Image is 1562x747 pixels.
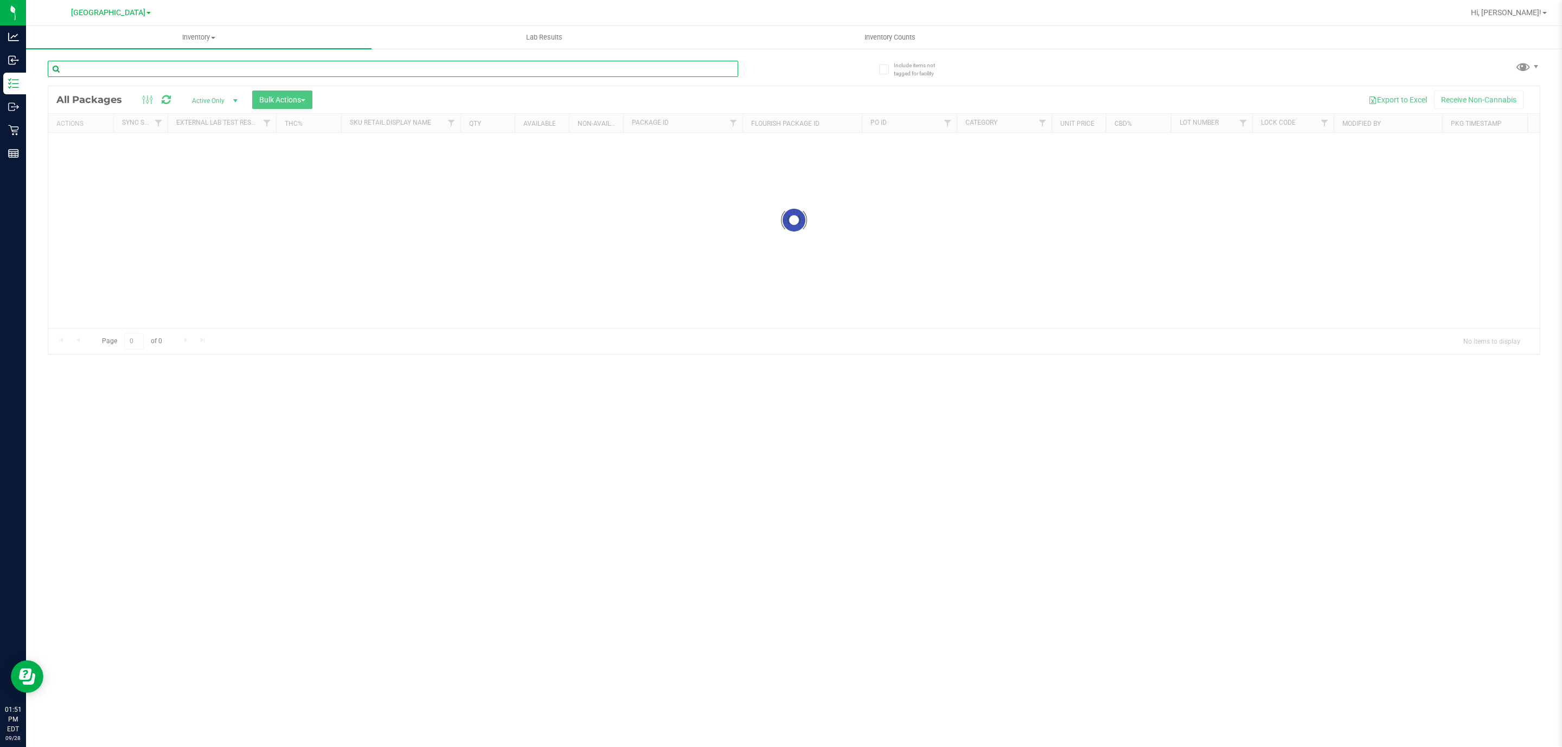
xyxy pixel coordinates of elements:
[894,61,948,78] span: Include items not tagged for facility
[5,734,21,742] p: 09/28
[26,33,372,42] span: Inventory
[8,78,19,89] inline-svg: Inventory
[8,125,19,136] inline-svg: Retail
[71,8,145,17] span: [GEOGRAPHIC_DATA]
[8,55,19,66] inline-svg: Inbound
[8,148,19,159] inline-svg: Reports
[1471,8,1541,17] span: Hi, [PERSON_NAME]!
[48,61,738,77] input: Search Package ID, Item Name, SKU, Lot or Part Number...
[850,33,930,42] span: Inventory Counts
[372,26,717,49] a: Lab Results
[717,26,1062,49] a: Inventory Counts
[8,31,19,42] inline-svg: Analytics
[8,101,19,112] inline-svg: Outbound
[26,26,372,49] a: Inventory
[5,705,21,734] p: 01:51 PM EDT
[511,33,577,42] span: Lab Results
[11,660,43,693] iframe: Resource center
